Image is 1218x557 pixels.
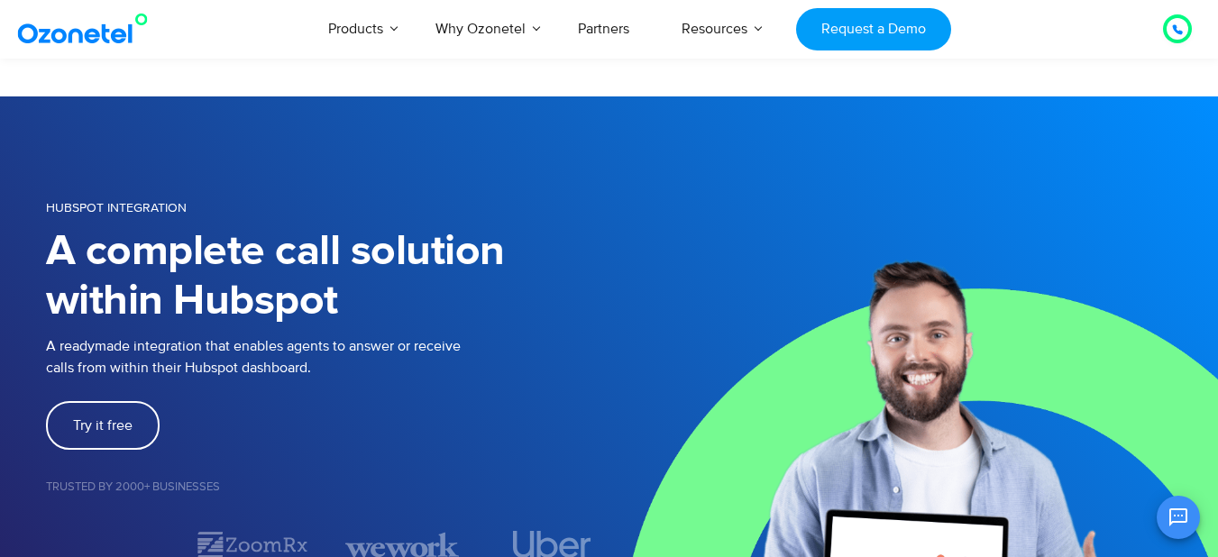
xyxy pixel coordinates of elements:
a: Try it free [46,401,160,450]
div: 1 / 7 [46,534,160,555]
h1: A complete call solution within Hubspot [46,227,609,326]
p: A readymade integration that enables agents to answer or receive calls from within their Hubspot ... [46,335,609,379]
button: Open chat [1157,496,1200,539]
a: Request a Demo [796,8,950,50]
h5: Trusted by 2000+ Businesses [46,481,609,493]
span: HUBSPOT INTEGRATION [46,200,187,215]
span: Try it free [73,418,133,433]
